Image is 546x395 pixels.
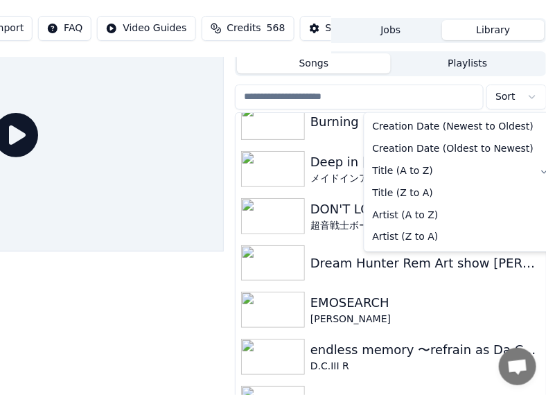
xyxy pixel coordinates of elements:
[373,209,439,222] span: Artist (A to Z)
[373,231,439,245] span: Artist (Z to A)
[373,186,434,200] span: Title (Z to A)
[373,120,534,134] span: Creation Date (Newest to Oldest)
[373,142,534,156] span: Creation Date (Oldest to Newest)
[373,164,434,178] span: Title (A to Z)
